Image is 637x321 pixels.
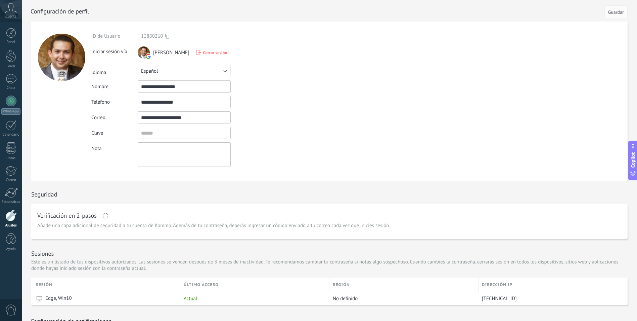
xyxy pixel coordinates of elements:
p: Este es un listado de tus dispositivos autorizados. Las sesiones se vencen después de 3 meses de ... [31,259,628,272]
span: Añade una capa adicional de seguridad a tu cuenta de Kommo. Además de tu contraseña, deberás ingr... [37,222,390,229]
span: Guardar [608,10,624,14]
button: Español [138,65,231,77]
span: [TECHNICAL_ID] [482,295,517,302]
div: Calendario [1,133,21,137]
span: [PERSON_NAME] [153,49,189,56]
div: WhatsApp [1,108,20,115]
div: último acceso [180,278,329,292]
span: No definido [333,295,358,302]
div: Estadísticas [1,200,21,204]
h1: Seguridad [31,190,57,198]
div: Clave [91,130,138,136]
div: Dirección IP [479,278,628,292]
div: Chats [1,86,21,90]
span: Español [141,68,158,74]
span: Copilot [630,152,636,168]
div: Leads [1,64,21,69]
div: Nota [91,142,138,152]
div: Teléfono [91,99,138,105]
span: 13880260 [141,33,163,39]
div: 189.216.40.215 [479,292,623,305]
div: Ayuda [1,247,21,251]
h1: Verificación en 2-pasos [37,213,97,218]
div: Región [329,278,478,292]
div: No definido [329,292,475,305]
div: ID de Usuario [91,33,138,39]
div: Sesión [36,278,180,292]
div: Nombre [91,83,138,90]
button: Guardar [604,5,628,18]
h1: Sesiones [31,250,54,257]
div: Panel [1,40,21,44]
span: Cuenta [5,14,16,19]
div: Idioma [91,67,138,76]
div: Iniciar sesión vía [91,46,138,55]
div: Correo [1,178,21,182]
span: Cerrar sesión [203,50,227,56]
span: Edge, Win10 [45,295,72,302]
div: Listas [1,156,21,160]
div: Ajustes [1,223,21,228]
span: Actual [184,295,197,302]
div: Correo [91,114,138,121]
